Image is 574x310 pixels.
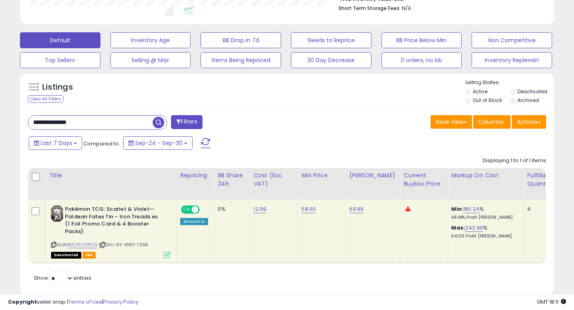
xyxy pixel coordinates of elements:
button: Selling @ Max [110,52,191,68]
label: Deactivated [517,88,547,95]
label: Out of Stock [473,97,502,104]
button: Top Sellers [20,52,100,68]
div: Fulfillable Quantity [527,171,554,188]
button: Actions [512,115,546,129]
a: 69.99 [349,205,364,213]
div: BB Share 24h. [218,171,247,188]
div: Amazon AI [180,218,208,225]
th: The percentage added to the cost of goods (COGS) that forms the calculator for Min & Max prices. [448,168,524,200]
span: Columns [478,118,503,126]
span: FBA [83,252,96,259]
span: Show: entries [34,274,91,282]
button: 0 orders, no bb [381,52,462,68]
a: 12.99 [254,205,266,213]
p: 48.44% Profit [PERSON_NAME] [451,215,517,220]
button: Items Being Repriced [201,52,281,68]
a: 242.99 [465,224,483,232]
div: 4 [527,206,552,213]
div: % [451,224,517,239]
span: Sep-24 - Sep-30 [135,139,183,147]
button: Needs to Reprice [291,32,372,48]
b: Short Term Storage Fees: [338,5,401,12]
span: N/A [402,4,411,12]
button: Filters [171,115,202,129]
div: Cost (Exc. VAT) [254,171,295,188]
div: Min Price [301,171,342,180]
div: Markup on Cost [451,171,520,180]
a: Terms of Use [68,298,102,306]
button: Columns [473,115,511,129]
button: Last 7 Days [29,136,82,150]
span: OFF [199,206,211,213]
button: Sep-24 - Sep-30 [123,136,193,150]
button: BB Drop in 7d [201,32,281,48]
div: % [451,206,517,220]
button: Non Competitive [472,32,552,48]
span: All listings that are unavailable for purchase on Amazon for any reason other than out-of-stock [51,252,81,259]
a: B0CRL7ZWC6 [67,241,98,248]
div: Clear All Filters [28,95,63,103]
img: 51G6pdvkJBL._SL40_.jpg [51,206,63,222]
strong: Copyright [8,298,37,306]
b: Min: [451,205,463,213]
a: 58.00 [301,205,316,213]
div: ASIN: [51,206,171,257]
p: 54.12% Profit [PERSON_NAME] [451,233,517,239]
div: [PERSON_NAME] [349,171,397,180]
a: Privacy Policy [103,298,138,306]
label: Archived [517,97,539,104]
span: | SKU: 6Y-KNET-7SXB [99,241,147,248]
div: 0% [218,206,244,213]
span: Last 7 Days [41,139,72,147]
button: Inventory Age [110,32,191,48]
label: Active [473,88,488,95]
span: ON [182,206,192,213]
button: 30 Day Decrease [291,52,372,68]
div: Repricing [180,171,211,180]
button: Default [20,32,100,48]
p: Listing States: [466,79,554,86]
button: BB Price Below Min [381,32,462,48]
div: Title [49,171,173,180]
div: Current Buybox Price [403,171,444,188]
div: Displaying 1 to 1 of 1 items [483,157,546,165]
a: 180.24 [463,205,480,213]
div: seller snap | | [8,298,138,306]
span: 2025-10-10 18:11 GMT [537,298,566,306]
span: Compared to: [83,140,120,147]
b: Max: [451,224,465,232]
button: Save View [431,115,472,129]
h5: Listings [42,82,73,93]
button: Inventory Replenish [472,52,552,68]
b: Pokémon TCG: Scarlet & Violet—Paldean Fates Tin – Iron Treads ex (1 Foil Promo Card & 4 Booster P... [65,206,162,237]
